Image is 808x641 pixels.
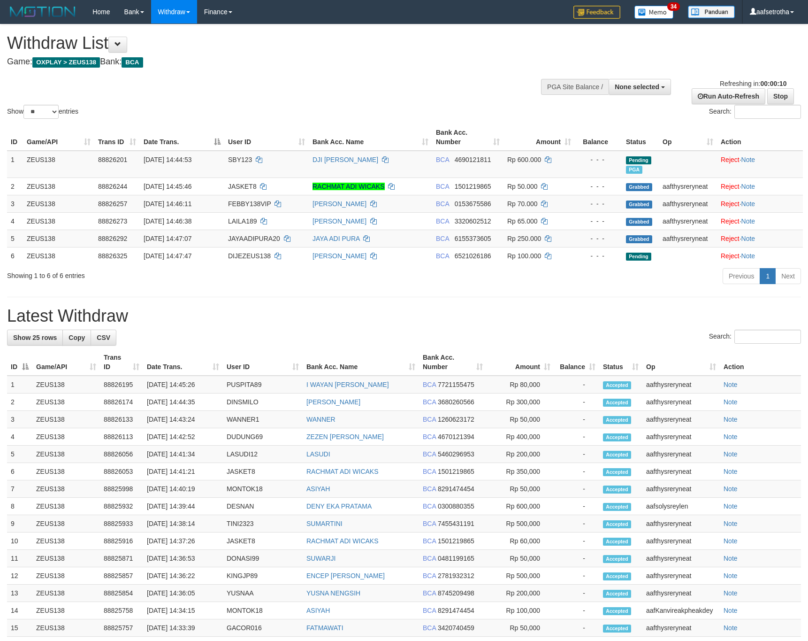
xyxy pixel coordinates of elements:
span: BCA [423,433,436,440]
td: Rp 500,000 [487,515,554,533]
span: BCA [436,235,449,242]
label: Search: [709,105,801,119]
td: aafthysreryneat [642,376,720,394]
td: 88826056 [100,446,143,463]
th: Balance: activate to sort column ascending [554,349,599,376]
span: CSV [97,334,110,341]
td: aafthysreryneat [642,480,720,498]
td: [DATE] 14:42:52 [143,428,223,446]
td: aafthysreryneat [659,178,717,195]
strong: 00:00:10 [760,80,786,87]
td: aafthysreryneat [642,515,720,533]
th: ID: activate to sort column descending [7,349,32,376]
span: Rp 70.000 [507,200,538,208]
div: PGA Site Balance / [541,79,609,95]
select: Showentries [23,105,59,119]
a: Note [724,589,738,597]
span: 88826292 [98,235,127,242]
td: Rp 200,000 [487,446,554,463]
a: Stop [767,88,794,104]
a: Note [724,468,738,475]
span: BCA [436,183,449,190]
span: FEBBY138VIP [228,200,271,208]
input: Search: [734,330,801,344]
td: ZEUS138 [32,463,100,480]
td: ZEUS138 [32,498,100,515]
span: [DATE] 14:45:46 [144,183,191,190]
span: [DATE] 14:47:07 [144,235,191,242]
a: Note [724,555,738,562]
th: Trans ID: activate to sort column ascending [94,124,140,151]
td: 88826113 [100,428,143,446]
a: Copy [62,330,91,346]
a: Note [724,502,738,510]
td: 7 [7,480,32,498]
td: 88825932 [100,498,143,515]
td: 88825916 [100,533,143,550]
td: Rp 50,000 [487,411,554,428]
th: Game/API: activate to sort column ascending [32,349,100,376]
td: - [554,411,599,428]
a: Note [724,485,738,493]
span: DIJEZEUS138 [228,252,271,260]
a: [PERSON_NAME] [313,200,366,208]
span: Accepted [603,520,631,528]
th: Bank Acc. Number: activate to sort column ascending [432,124,503,151]
span: Copy 1501219865 to clipboard [438,468,474,475]
td: - [554,498,599,515]
td: [DATE] 14:44:35 [143,394,223,411]
td: 88825871 [100,550,143,567]
span: OXPLAY > ZEUS138 [32,57,100,68]
td: Rp 60,000 [487,533,554,550]
td: - [554,428,599,446]
img: panduan.png [688,6,735,18]
a: I WAYAN [PERSON_NAME] [306,381,389,388]
td: Rp 50,000 [487,550,554,567]
td: - [554,480,599,498]
a: Reject [721,235,739,242]
a: Show 25 rows [7,330,63,346]
th: Op: activate to sort column ascending [659,124,717,151]
a: Note [741,235,755,242]
td: 6 [7,247,23,264]
a: Note [724,624,738,632]
td: - [554,446,599,463]
a: WANNER [306,416,335,423]
span: BCA [423,381,436,388]
td: Rp 50,000 [487,480,554,498]
a: RACHMAT ADI WICAKS [313,183,385,190]
a: FATMAWATI [306,624,343,632]
a: Note [741,156,755,163]
td: WANNER1 [223,411,303,428]
td: ZEUS138 [32,446,100,463]
td: 8 [7,498,32,515]
a: Next [775,268,801,284]
span: Copy 6521026186 to clipboard [455,252,491,260]
span: JASKET8 [228,183,257,190]
td: ZEUS138 [23,212,94,230]
h4: Game: Bank: [7,57,529,67]
td: LASUDI12 [223,446,303,463]
a: Note [741,252,755,260]
span: Copy 7455431191 to clipboard [438,520,474,527]
span: Accepted [603,468,631,476]
td: 88826133 [100,411,143,428]
span: SBY123 [228,156,252,163]
td: 2 [7,394,32,411]
td: ZEUS138 [32,376,100,394]
span: Copy 0300880355 to clipboard [438,502,474,510]
td: ZEUS138 [23,178,94,195]
a: ASIYAH [306,485,330,493]
td: - [554,376,599,394]
td: 88825857 [100,567,143,585]
td: ZEUS138 [32,550,100,567]
td: · [717,230,803,247]
span: Rp 65.000 [507,217,538,225]
th: User ID: activate to sort column ascending [223,349,303,376]
td: aafthysreryneat [642,394,720,411]
span: Copy 6155373605 to clipboard [455,235,491,242]
a: Reject [721,200,739,208]
td: 3 [7,195,23,212]
td: 88826195 [100,376,143,394]
td: - [554,550,599,567]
